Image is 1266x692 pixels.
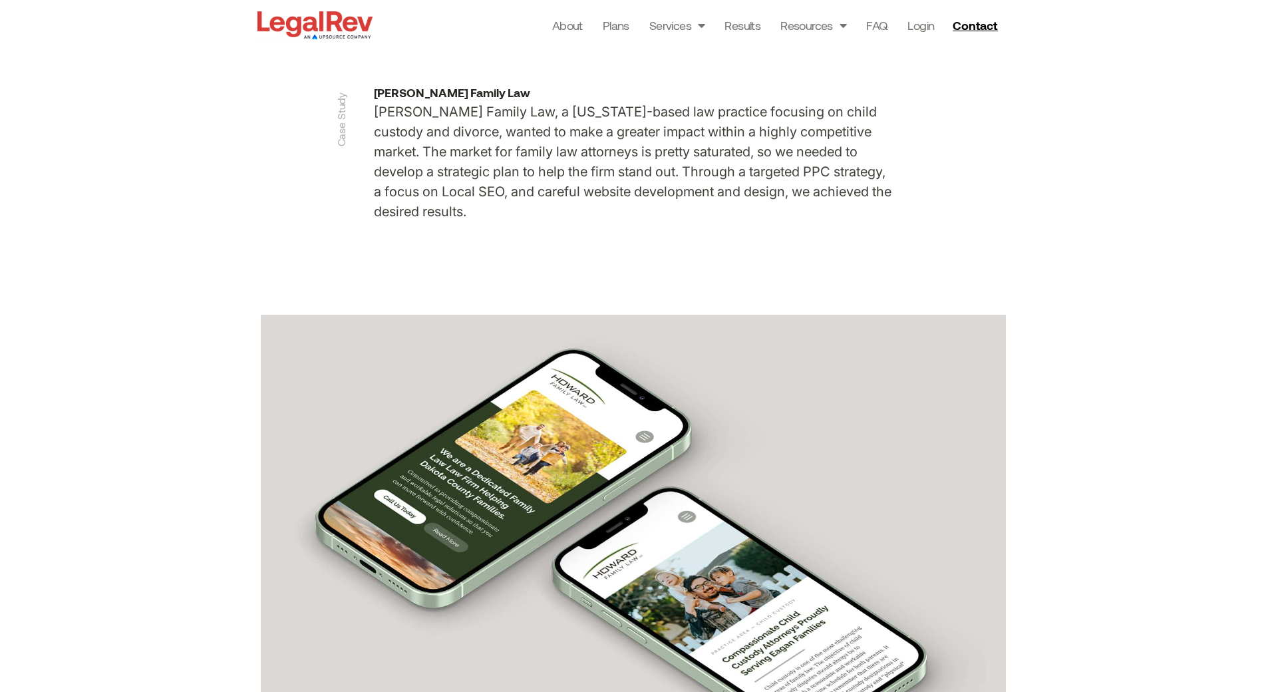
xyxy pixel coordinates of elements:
[603,16,629,35] a: Plans
[724,16,760,35] a: Results
[374,102,893,222] p: [PERSON_NAME] Family Law, a [US_STATE]-based law practice focusing on child custody and divorce, ...
[947,15,1006,36] a: Contact
[374,86,893,98] h2: [PERSON_NAME] Family Law
[866,16,887,35] a: FAQ
[907,16,934,35] a: Login
[953,19,997,31] span: Contact
[552,16,935,35] nav: Menu
[552,16,583,35] a: About
[335,92,347,147] h1: Case Study
[649,16,705,35] a: Services
[780,16,846,35] a: Resources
